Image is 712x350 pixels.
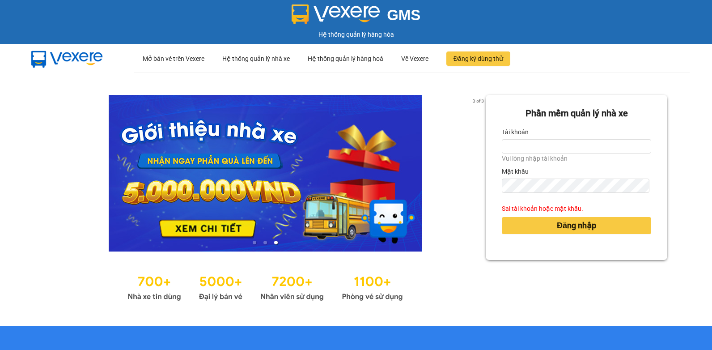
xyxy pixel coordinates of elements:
[502,125,529,139] label: Tài khoản
[470,95,486,107] p: 3 of 3
[292,4,380,24] img: logo 2
[127,269,403,303] img: Statistics.png
[222,44,290,73] div: Hệ thống quản lý nhà xe
[387,7,420,23] span: GMS
[308,44,383,73] div: Hệ thống quản lý hàng hoá
[502,179,649,193] input: Mật khẩu
[263,241,267,244] li: slide item 2
[446,51,510,66] button: Đăng ký dùng thử
[401,44,428,73] div: Về Vexere
[292,13,421,21] a: GMS
[274,241,278,244] li: slide item 3
[502,164,529,179] label: Mật khẩu
[502,204,651,213] div: Sai tài khoản hoặc mật khẩu.
[557,219,596,232] span: Đăng nhập
[253,241,256,244] li: slide item 1
[45,95,57,252] button: previous slide / item
[453,54,503,64] span: Đăng ký dùng thử
[2,30,710,39] div: Hệ thống quản lý hàng hóa
[143,44,204,73] div: Mở bán vé trên Vexere
[502,107,651,120] div: Phần mềm quản lý nhà xe
[502,217,651,234] button: Đăng nhập
[473,95,486,252] button: next slide / item
[502,154,651,163] div: Vui lòng nhập tài khoản
[22,44,112,73] img: mbUUG5Q.png
[502,139,651,154] input: Tài khoản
